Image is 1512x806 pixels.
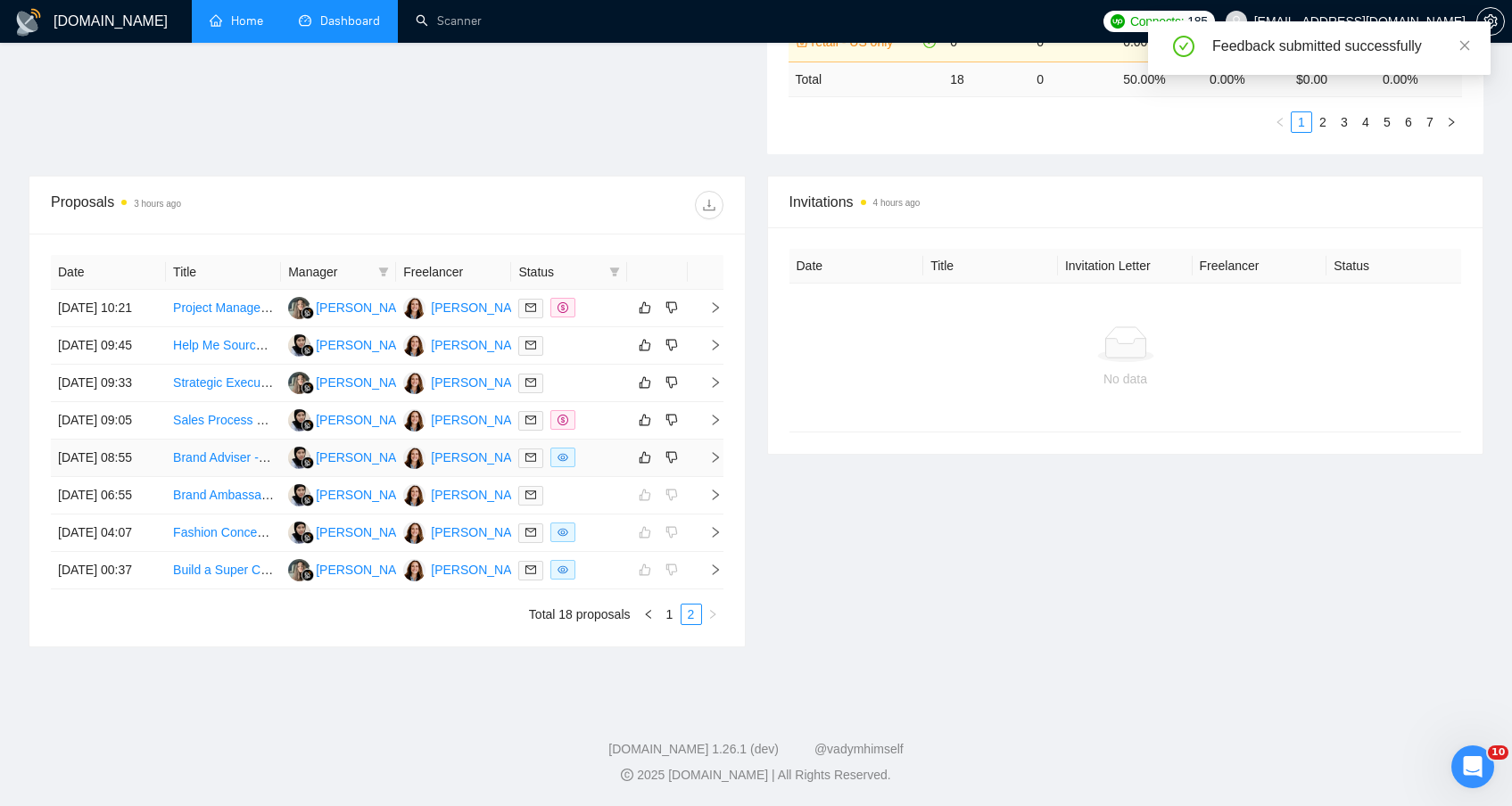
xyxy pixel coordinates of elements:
li: Previous Page [638,604,659,625]
div: [PERSON_NAME] [316,373,418,392]
span: dashboard [299,14,311,27]
td: [DATE] 04:07 [51,514,166,552]
button: right [702,604,723,625]
a: LK[PERSON_NAME] [288,374,418,389]
span: right [707,609,718,620]
span: 10 [1488,745,1508,760]
td: [DATE] 08:55 [51,440,166,477]
a: 7 [1420,112,1440,132]
span: Invitations [789,191,1462,213]
img: gigradar-bm.png [302,307,314,319]
button: dislike [661,297,682,318]
span: dislike [665,450,678,465]
a: IH[PERSON_NAME] [288,337,418,351]
td: Brand Adviser - Brand Building, Positioning, &amp; User Mapping [166,440,281,477]
li: 3 [1334,111,1355,133]
div: [PERSON_NAME] [316,298,418,317]
span: check-circle [1173,36,1194,57]
a: IH[PERSON_NAME] [288,524,418,539]
th: Freelancer [396,255,511,290]
span: copyright [621,769,633,781]
span: mail [525,452,536,463]
a: setting [1476,14,1505,29]
span: Status [518,262,601,282]
img: IH [288,447,310,469]
li: 2 [681,604,702,625]
time: 3 hours ago [134,199,181,209]
div: [PERSON_NAME] [316,522,418,542]
img: logo [14,8,43,37]
button: dislike [661,372,682,393]
td: Total [789,62,944,96]
span: like [639,338,651,352]
span: filter [606,259,624,285]
span: dislike [665,300,678,315]
span: download [696,198,723,212]
td: [DATE] 00:37 [51,552,166,589]
span: mail [525,564,536,575]
a: LK[PERSON_NAME] [288,562,418,576]
span: dollar [558,302,568,313]
a: 3 [1334,112,1354,132]
a: Sales Process &amp; System Development Specialist [173,413,472,427]
a: JM[PERSON_NAME] [403,337,533,351]
div: Proposals [51,191,387,219]
img: LK [288,559,310,581]
img: gigradar-bm.png [302,569,314,581]
span: like [639,413,651,427]
a: 1 [660,604,680,624]
img: gigradar-bm.png [302,419,314,432]
div: [PERSON_NAME] [431,560,533,580]
li: Next Page [702,604,723,625]
div: [PERSON_NAME] [431,335,533,355]
span: right [695,451,722,464]
div: No data [804,369,1448,389]
a: 1 [1292,112,1311,132]
span: like [639,375,651,390]
button: like [634,447,656,468]
span: left [643,609,654,620]
span: mail [525,415,536,425]
li: 4 [1355,111,1376,133]
li: Next Page [1441,111,1462,133]
li: 1 [1291,111,1312,133]
th: Invitation Letter [1058,249,1193,284]
img: JM [403,522,426,544]
td: 18 [943,62,1029,96]
th: Date [789,249,924,284]
li: Total 18 proposals [529,604,631,625]
time: 4 hours ago [873,198,921,208]
img: JM [403,484,426,506]
th: Date [51,255,166,290]
td: Sales Process &amp; System Development Specialist [166,402,281,440]
span: filter [609,267,620,277]
td: Brand Ambassador Program Specialist [166,477,281,514]
a: Strategic Executive Assistant / Operations Associate (Right-Hand to CEO) [173,375,582,390]
a: 4 [1356,112,1376,132]
span: right [695,563,722,576]
img: gigradar-bm.png [302,344,314,357]
td: [DATE] 09:05 [51,402,166,440]
a: Brand Ambassador Program Specialist [173,488,387,502]
span: mail [525,377,536,388]
a: @vadymhimself [814,742,904,756]
a: homeHome [210,13,263,29]
td: Help Me Source a PVOH-Based Biodegradable Film Supplier for Dissolvable Toilet Seat Barrier Product [166,327,281,365]
td: [DATE] 09:45 [51,327,166,365]
span: right [695,526,722,539]
div: [PERSON_NAME] [431,522,533,542]
td: Fashion Concept Development and Manufacturing Guidance [166,514,281,552]
a: JM[PERSON_NAME] [403,487,533,501]
a: Project Manager – Startup Build-Out &amp; Beta Phase [173,300,482,315]
span: right [695,489,722,501]
a: IH[PERSON_NAME] [288,487,418,501]
div: [PERSON_NAME] [431,485,533,505]
a: JM[PERSON_NAME] [403,374,533,389]
span: dollar [558,415,568,425]
button: dislike [661,334,682,356]
img: gigradar-bm.png [302,456,314,469]
th: Title [166,255,281,290]
th: Manager [281,255,396,290]
th: Status [1326,249,1461,284]
a: JM[PERSON_NAME] [403,449,533,464]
